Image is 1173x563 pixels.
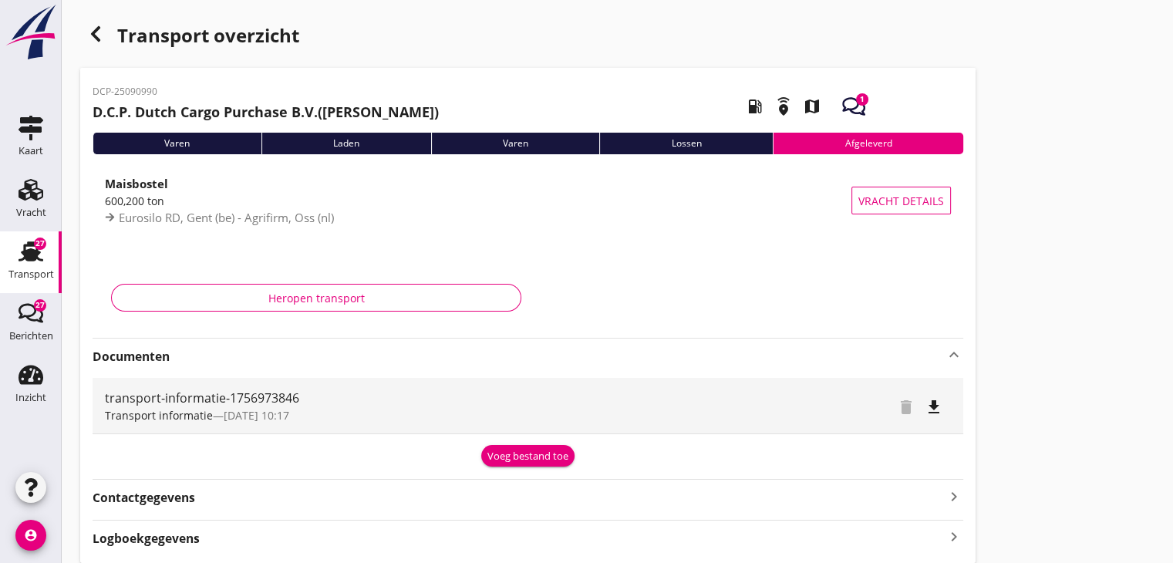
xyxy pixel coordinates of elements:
i: file_download [925,398,943,416]
div: Kaart [19,146,43,156]
i: account_circle [15,520,46,551]
div: Voeg bestand toe [487,449,568,464]
i: keyboard_arrow_right [945,527,963,548]
p: DCP-25090990 [93,85,439,99]
div: Lossen [599,133,773,154]
div: 1 [856,93,868,106]
i: keyboard_arrow_up [945,346,963,364]
button: Heropen transport [111,284,521,312]
div: 27 [34,238,46,250]
div: Varen [93,133,261,154]
img: logo-small.a267ee39.svg [3,4,59,61]
div: Varen [431,133,600,154]
strong: D.C.P. Dutch Cargo Purchase B.V. [93,103,318,121]
i: emergency_share [762,85,805,128]
i: local_gas_station [733,85,777,128]
span: Eurosilo RD, Gent (be) - Agrifirm, Oss (nl) [119,210,334,225]
button: Voeg bestand toe [481,445,575,467]
span: Transport informatie [105,408,213,423]
h2: ([PERSON_NAME]) [93,102,439,123]
div: Inzicht [15,393,46,403]
div: Heropen transport [124,290,508,306]
span: Vracht details [858,193,944,209]
div: Vracht [16,207,46,217]
div: Berichten [9,331,53,341]
div: Transport [8,269,54,279]
strong: Contactgegevens [93,489,195,507]
div: transport-informatie-1756973846 [105,389,794,407]
div: 27 [34,299,46,312]
div: Afgeleverd [773,133,963,154]
span: [DATE] 10:17 [224,408,289,423]
i: map [790,85,833,128]
strong: Documenten [93,348,945,366]
div: 600,200 ton [105,193,851,209]
a: Maisbostel600,200 tonEurosilo RD, Gent (be) - Agrifirm, Oss (nl)Vracht details [93,167,963,234]
i: keyboard_arrow_right [945,486,963,507]
strong: Maisbostel [105,176,168,191]
div: Laden [261,133,431,154]
div: Transport overzicht [80,19,976,56]
div: — [105,407,794,423]
button: Vracht details [851,187,951,214]
strong: Logboekgegevens [93,530,200,548]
